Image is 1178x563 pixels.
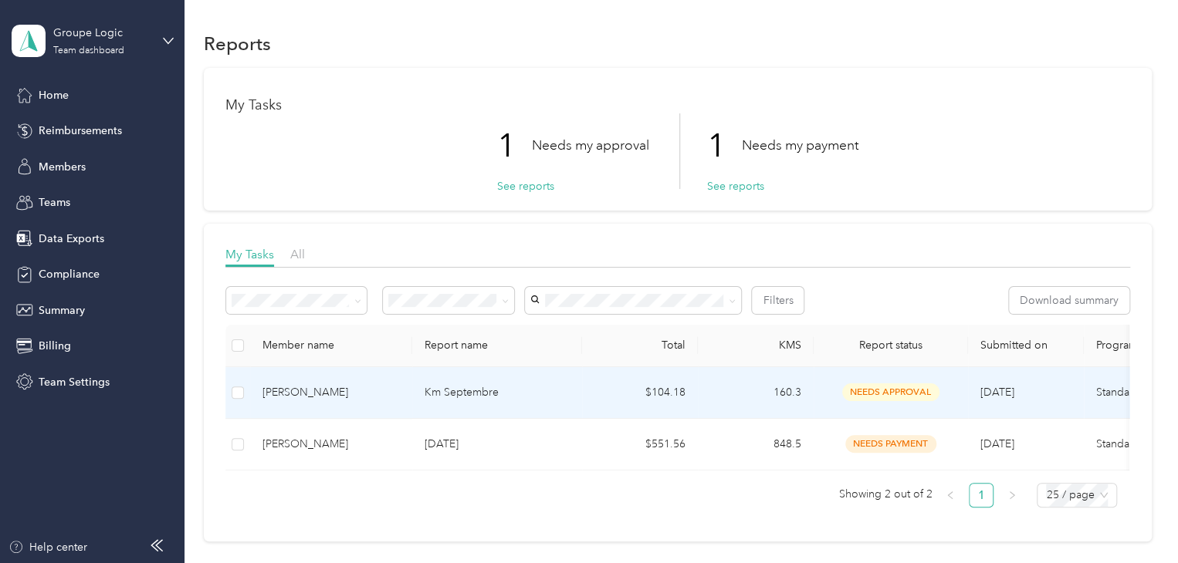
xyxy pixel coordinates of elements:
p: Needs my approval [532,136,649,155]
h1: Reports [204,35,271,52]
span: Compliance [39,266,100,282]
span: needs payment [845,435,936,453]
span: My Tasks [225,247,274,261]
div: Groupe Logic [53,25,150,41]
td: $104.18 [582,367,698,419]
td: $551.56 [582,419,698,470]
th: Report name [412,325,582,367]
p: [DATE] [425,436,570,453]
a: 1 [970,484,993,507]
div: KMS [710,339,801,352]
div: Total [594,339,685,352]
h1: My Tasks [225,97,1130,113]
span: Team Settings [39,374,110,390]
p: 1 [497,113,532,178]
span: Billing [39,338,71,354]
button: Filters [752,287,804,314]
th: Member name [250,325,412,367]
span: 25 / page [1046,484,1108,507]
span: Members [39,159,86,175]
span: [DATE] [980,386,1014,399]
div: [PERSON_NAME] [262,384,400,401]
p: 1 [707,113,742,178]
th: Submitted on [968,325,1084,367]
span: Showing 2 out of 2 [838,483,932,506]
button: left [938,483,963,507]
li: Previous Page [938,483,963,507]
button: Help center [8,539,87,555]
td: 160.3 [698,367,814,419]
button: See reports [497,178,554,194]
span: needs approval [842,383,939,401]
span: Reimbursements [39,123,122,139]
li: Next Page [1000,483,1024,507]
span: [DATE] [980,437,1014,450]
span: All [290,247,305,261]
button: right [1000,483,1024,507]
span: left [946,491,955,500]
div: [PERSON_NAME] [262,436,400,453]
span: Teams [39,194,70,211]
span: Data Exports [39,231,104,247]
span: Summary [39,302,85,319]
span: Report status [826,339,956,352]
span: Home [39,87,69,103]
div: Team dashboard [53,46,124,56]
iframe: Everlance-gr Chat Button Frame [1092,477,1178,563]
p: Needs my payment [742,136,858,155]
span: right [1007,491,1017,500]
div: Member name [262,339,400,352]
div: Page Size [1037,483,1117,507]
p: Km Septembre [425,384,570,401]
button: See reports [707,178,764,194]
td: 848.5 [698,419,814,470]
button: Download summary [1009,287,1129,314]
li: 1 [969,483,994,507]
